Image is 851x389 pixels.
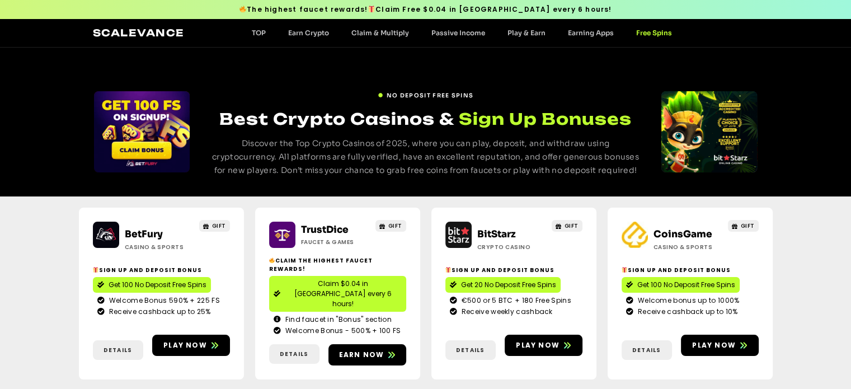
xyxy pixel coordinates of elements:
[280,350,308,358] span: Details
[692,340,736,350] span: Play now
[125,243,195,251] h2: Casino & Sports
[125,228,163,240] a: BetFury
[459,108,632,130] span: Sign Up Bonuses
[496,29,557,37] a: Play & Earn
[653,243,723,251] h2: Casino & Sports
[565,222,579,230] span: GIFT
[219,109,454,129] span: Best Crypto Casinos &
[339,350,384,360] span: Earn now
[625,29,683,37] a: Free Spins
[557,29,625,37] a: Earning Apps
[728,220,759,232] a: GIFT
[301,224,349,236] a: TrustDice
[516,340,560,350] span: Play now
[388,222,402,230] span: GIFT
[212,222,226,230] span: GIFT
[239,4,612,15] span: The highest faucet rewards! Claim Free $0.04 in [GEOGRAPHIC_DATA] every 6 hours!
[378,87,473,100] a: NO DEPOSIT FREE SPINS
[635,296,740,306] span: Welcome bonus up to 1000%
[661,91,757,172] div: Slides
[93,27,185,39] a: Scalevance
[632,346,661,354] span: Details
[94,91,190,172] div: 1 / 3
[93,340,143,360] a: Details
[445,340,496,360] a: Details
[152,335,230,356] a: Play now
[104,346,132,354] span: Details
[239,6,246,12] img: 🔥
[328,344,406,365] a: Earn now
[375,220,406,232] a: GIFT
[456,346,485,354] span: Details
[269,344,319,364] a: Details
[301,238,371,246] h2: Faucet & Games
[653,228,712,240] a: CoinsGame
[94,91,190,172] div: Slides
[552,220,582,232] a: GIFT
[622,340,672,360] a: Details
[445,267,451,273] img: 🎁
[93,277,211,293] a: Get 100 No Deposit Free Spins
[505,335,582,356] a: Play now
[622,266,759,274] h2: SIGN UP AND DEPOSIT BONUS
[163,340,207,350] span: Play now
[622,267,627,273] img: 🎁
[459,296,571,306] span: €500 or 5 BTC + 180 Free Spins
[445,266,582,274] h2: SIGN UP AND DEPOSIT BONUS
[420,29,496,37] a: Passive Income
[622,277,740,293] a: Get 100 No Deposit Free Spins
[283,326,401,336] span: Welcome Bonus - 500% + 100 FS
[241,29,277,37] a: TOP
[285,279,402,309] span: Claim $0.04 in [GEOGRAPHIC_DATA] every 6 hours!
[269,256,406,273] h2: Claim the highest faucet rewards!
[109,280,206,290] span: Get 100 No Deposit Free Spins
[269,276,406,312] a: Claim $0.04 in [GEOGRAPHIC_DATA] every 6 hours!
[387,91,473,100] span: NO DEPOSIT FREE SPINS
[106,296,220,306] span: Welcome Bonus 590% + 225 FS
[661,91,757,172] div: 1 / 3
[741,222,755,230] span: GIFT
[93,266,230,274] h2: SIGN UP AND DEPOSIT BONUS
[210,137,641,177] p: Discover the Top Crypto Casinos of 2025, where you can play, deposit, and withdraw using cryptocu...
[635,307,738,317] span: Receive cashback up to 10%
[277,29,340,37] a: Earn Crypto
[445,277,561,293] a: Get 20 No Deposit Free Spins
[340,29,420,37] a: Claim & Multiply
[241,29,683,37] nav: Menu
[461,280,556,290] span: Get 20 No Deposit Free Spins
[477,243,547,251] h2: Crypto Casino
[93,267,98,273] img: 🎁
[637,280,735,290] span: Get 100 No Deposit Free Spins
[199,220,230,232] a: GIFT
[681,335,759,356] a: Play now
[106,307,211,317] span: Receive cashback up to 25%
[459,307,553,317] span: Receive weekly cashback
[477,228,516,240] a: BitStarz
[269,257,275,263] img: 🔥
[368,6,375,12] img: 🎁
[283,315,392,325] span: Find faucet in "Bonus" section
